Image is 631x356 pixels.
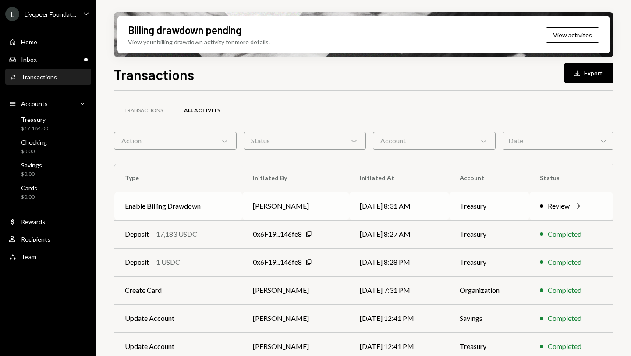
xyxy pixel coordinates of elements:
[21,139,47,146] div: Checking
[349,164,449,192] th: Initiated At
[21,235,50,243] div: Recipients
[349,276,449,304] td: [DATE] 7:31 PM
[174,100,231,122] a: All Activity
[21,148,47,155] div: $0.00
[128,23,241,37] div: Billing drawdown pending
[124,107,163,114] div: Transactions
[125,229,149,239] div: Deposit
[114,276,242,304] td: Create Card
[373,132,496,150] div: Account
[21,193,37,201] div: $0.00
[114,132,237,150] div: Action
[156,257,180,267] div: 1 USDC
[114,192,242,220] td: Enable Billing Drawdown
[128,37,270,46] div: View your billing drawdown activity for more details.
[5,159,91,180] a: Savings$0.00
[449,192,530,220] td: Treasury
[21,100,48,107] div: Accounts
[125,257,149,267] div: Deposit
[242,192,349,220] td: [PERSON_NAME]
[449,248,530,276] td: Treasury
[21,73,57,81] div: Transactions
[5,249,91,264] a: Team
[25,11,76,18] div: Livepeer Foundat...
[5,69,91,85] a: Transactions
[548,341,581,352] div: Completed
[548,257,581,267] div: Completed
[253,257,302,267] div: 0x6F19...146fe8
[242,276,349,304] td: [PERSON_NAME]
[114,164,242,192] th: Type
[548,201,570,211] div: Review
[449,164,530,192] th: Account
[184,107,221,114] div: All Activity
[21,253,36,260] div: Team
[546,27,599,43] button: View activites
[349,220,449,248] td: [DATE] 8:27 AM
[21,171,42,178] div: $0.00
[449,276,530,304] td: Organization
[21,218,45,225] div: Rewards
[449,304,530,332] td: Savings
[449,220,530,248] td: Treasury
[529,164,613,192] th: Status
[548,229,581,239] div: Completed
[548,313,581,324] div: Completed
[5,136,91,157] a: Checking$0.00
[564,63,613,83] button: Export
[5,113,91,134] a: Treasury$17,184.00
[21,125,48,132] div: $17,184.00
[503,132,613,150] div: Date
[349,248,449,276] td: [DATE] 8:28 PM
[5,34,91,50] a: Home
[5,96,91,111] a: Accounts
[253,229,302,239] div: 0x6F19...146fe8
[114,304,242,332] td: Update Account
[5,182,91,203] a: Cards$0.00
[114,66,194,83] h1: Transactions
[5,231,91,247] a: Recipients
[114,100,174,122] a: Transactions
[5,51,91,67] a: Inbox
[242,164,349,192] th: Initiated By
[5,7,19,21] div: L
[548,285,581,295] div: Completed
[244,132,366,150] div: Status
[21,38,37,46] div: Home
[21,116,48,123] div: Treasury
[21,161,42,169] div: Savings
[349,304,449,332] td: [DATE] 12:41 PM
[21,56,37,63] div: Inbox
[349,192,449,220] td: [DATE] 8:31 AM
[242,304,349,332] td: [PERSON_NAME]
[156,229,197,239] div: 17,183 USDC
[5,214,91,229] a: Rewards
[21,184,37,192] div: Cards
